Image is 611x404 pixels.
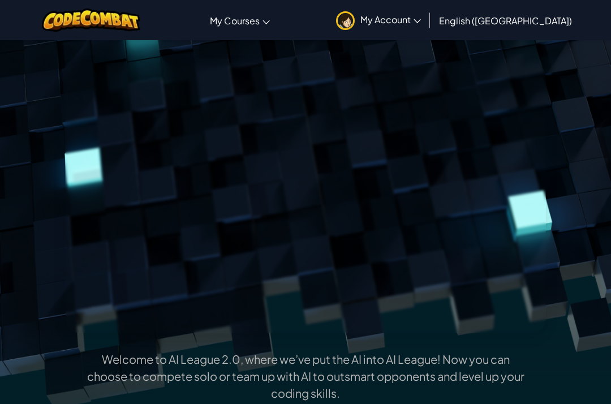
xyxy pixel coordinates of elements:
span: English ([GEOGRAPHIC_DATA]) [439,15,572,27]
a: English ([GEOGRAPHIC_DATA]) [433,5,578,36]
img: avatar [336,11,355,30]
span: My Courses [210,15,260,27]
img: CodeCombat logo [42,8,141,32]
a: My Account [330,2,427,38]
a: My Courses [204,5,276,36]
span: My Account [360,14,421,25]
